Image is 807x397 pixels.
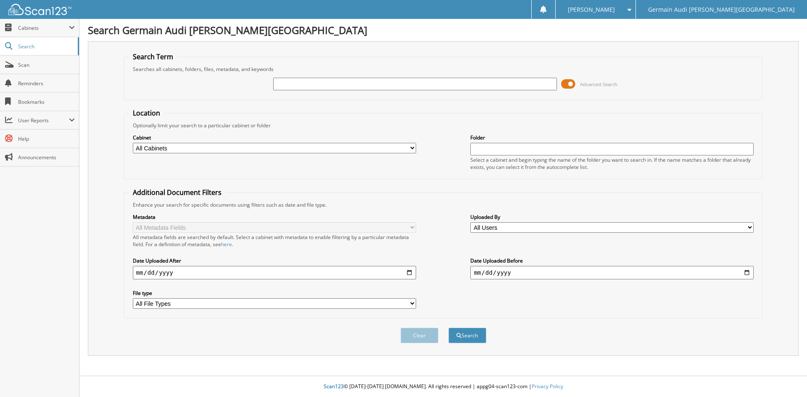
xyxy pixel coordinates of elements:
a: Privacy Policy [532,383,563,390]
div: All metadata fields are searched by default. Select a cabinet with metadata to enable filtering b... [133,234,416,248]
span: Reminders [18,80,75,87]
span: Search [18,43,74,50]
div: © [DATE]-[DATE] [DOMAIN_NAME]. All rights reserved | appg04-scan123-com | [79,376,807,397]
span: Germain Audi [PERSON_NAME][GEOGRAPHIC_DATA] [648,7,795,12]
span: Cabinets [18,24,69,32]
button: Search [448,328,486,343]
label: Folder [470,134,754,141]
span: Scan [18,61,75,68]
label: Uploaded By [470,213,754,221]
span: Scan123 [324,383,344,390]
label: File type [133,289,416,297]
span: Help [18,135,75,142]
span: User Reports [18,117,69,124]
label: Date Uploaded Before [470,257,754,264]
div: Select a cabinet and begin typing the name of the folder you want to search in. If the name match... [470,156,754,171]
span: Advanced Search [580,81,617,87]
h1: Search Germain Audi [PERSON_NAME][GEOGRAPHIC_DATA] [88,23,799,37]
label: Metadata [133,213,416,221]
img: scan123-logo-white.svg [8,4,71,15]
span: Announcements [18,154,75,161]
label: Date Uploaded After [133,257,416,264]
span: [PERSON_NAME] [568,7,615,12]
legend: Location [129,108,164,118]
label: Cabinet [133,134,416,141]
a: here [221,241,232,248]
legend: Search Term [129,52,177,61]
button: Clear [401,328,438,343]
input: start [133,266,416,279]
div: Searches all cabinets, folders, files, metadata, and keywords [129,66,758,73]
iframe: Chat Widget [765,357,807,397]
legend: Additional Document Filters [129,188,226,197]
div: Optionally limit your search to a particular cabinet or folder [129,122,758,129]
div: Enhance your search for specific documents using filters such as date and file type. [129,201,758,208]
input: end [470,266,754,279]
span: Bookmarks [18,98,75,105]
